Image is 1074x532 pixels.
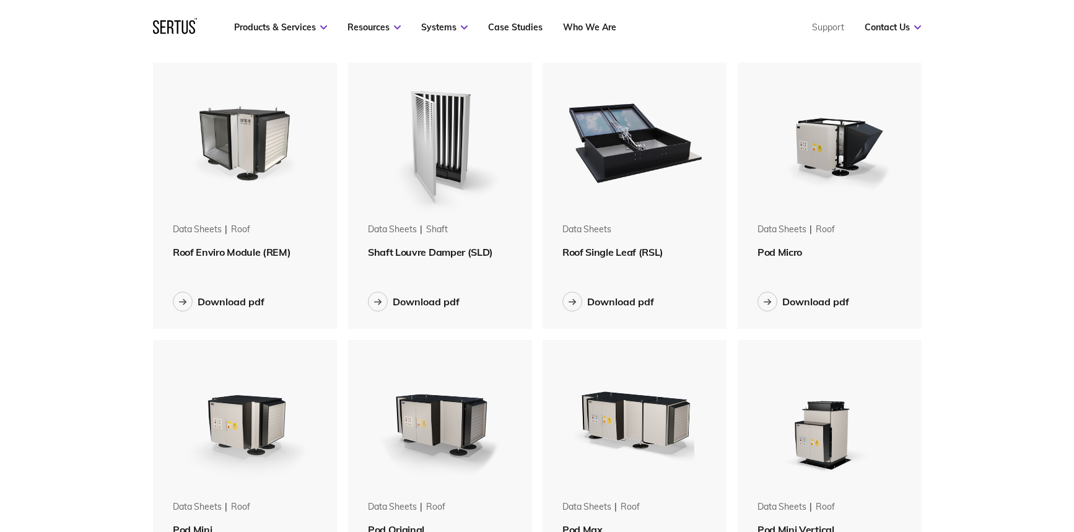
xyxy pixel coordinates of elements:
[757,246,802,258] span: Pod Micro
[368,501,416,513] div: Data Sheets
[173,246,290,258] span: Roof Enviro Module (REM)
[198,295,264,308] div: Download pdf
[782,295,849,308] div: Download pdf
[231,224,250,236] div: roof
[757,292,849,312] button: Download pdf
[421,22,468,33] a: Systems
[393,295,460,308] div: Download pdf
[173,292,264,312] button: Download pdf
[587,295,654,308] div: Download pdf
[347,22,401,33] a: Resources
[563,22,616,33] a: Who We Are
[562,501,611,513] div: Data Sheets
[816,501,834,513] div: roof
[816,224,834,236] div: roof
[368,224,416,236] div: Data Sheets
[368,246,493,258] span: Shaft Louvre Damper (SLD)
[562,246,663,258] span: Roof Single Leaf (RSL)
[865,22,921,33] a: Contact Us
[562,224,611,236] div: Data Sheets
[426,224,447,236] div: shaft
[173,224,221,236] div: Data Sheets
[368,292,460,312] button: Download pdf
[231,501,250,513] div: roof
[562,292,654,312] button: Download pdf
[621,501,639,513] div: roof
[426,501,445,513] div: roof
[757,501,806,513] div: Data Sheets
[812,22,844,33] a: Support
[488,22,543,33] a: Case Studies
[851,388,1074,532] iframe: Chat Widget
[173,501,221,513] div: Data Sheets
[757,224,806,236] div: Data Sheets
[234,22,327,33] a: Products & Services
